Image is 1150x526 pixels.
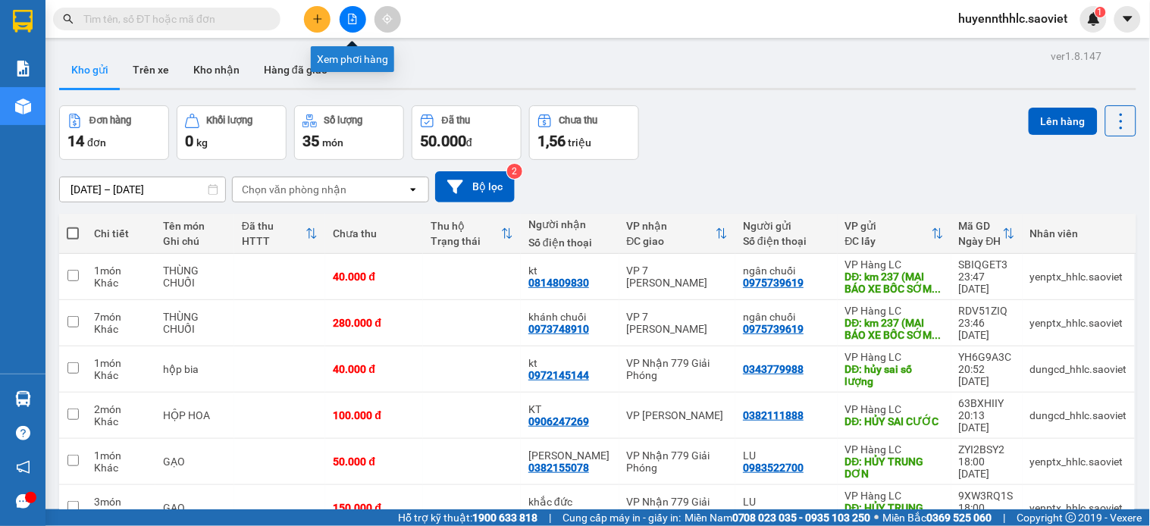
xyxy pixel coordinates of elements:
th: Toggle SortBy [619,214,736,254]
div: 0382111888 [743,409,804,421]
span: 35 [302,132,319,150]
div: DĐ: hủy sai số lượng [845,363,944,387]
button: Hàng đã giao [252,52,340,88]
div: DĐ: HỦY TRUNG DON [845,502,944,526]
span: | [1004,509,1006,526]
div: 63BXHIIY [959,397,1015,409]
div: 150.000 đ [333,502,415,514]
div: 18:00 [DATE] [959,456,1015,480]
span: 14 [67,132,84,150]
th: Toggle SortBy [951,214,1023,254]
span: ⚪️ [875,515,879,521]
div: 7 món [94,311,148,323]
div: kt [528,357,612,369]
button: Bộ lọc [435,171,515,202]
div: VP Hàng LC [845,258,944,271]
div: KT [528,403,612,415]
span: question-circle [16,426,30,440]
button: Kho gửi [59,52,121,88]
div: 0972145144 [528,369,589,381]
div: Đã thu [242,220,306,232]
img: logo-vxr [13,10,33,33]
div: Khối lượng [207,115,253,126]
div: THÙY LINH [528,449,612,462]
strong: 0369 525 060 [927,512,992,524]
button: file-add [340,6,366,33]
div: 0343779988 [743,363,804,375]
div: GẠO [163,456,227,468]
div: 0975739619 [743,323,804,335]
div: VP Hàng LC [845,305,944,317]
img: icon-new-feature [1087,12,1101,26]
div: VP Hàng LC [845,351,944,363]
div: VP [PERSON_NAME] [627,409,729,421]
div: 1 món [94,357,148,369]
span: search [63,14,74,24]
div: Khác [94,277,148,289]
div: Chi tiết [94,227,148,240]
img: warehouse-icon [15,99,31,114]
div: VP Hàng LC [845,490,944,502]
span: 1 [1098,7,1103,17]
span: Miền Bắc [883,509,992,526]
div: Trạng thái [431,235,501,247]
div: DĐ: HỦY TRUNG DƠN [845,456,944,480]
div: Mã GD [959,220,1003,232]
div: Khác [94,323,148,335]
div: 0983522700 [743,462,804,474]
span: plus [312,14,323,24]
div: Số điện thoại [743,235,830,247]
div: 1 món [94,449,148,462]
div: 20:52 [DATE] [959,363,1015,387]
strong: 0708 023 035 - 0935 103 250 [732,512,871,524]
div: yenptx_hhlc.saoviet [1030,317,1127,329]
div: Nhân viên [1030,227,1127,240]
button: Chưa thu1,56 triệu [529,105,639,160]
th: Toggle SortBy [234,214,326,254]
span: Miền Nam [685,509,871,526]
th: Toggle SortBy [423,214,521,254]
th: Toggle SortBy [838,214,951,254]
span: 50.000 [420,132,466,150]
div: Chưa thu [559,115,598,126]
div: Đơn hàng [89,115,131,126]
div: 23:47 [DATE] [959,271,1015,295]
button: Kho nhận [181,52,252,88]
div: dungcd_hhlc.saoviet [1030,409,1127,421]
div: yenptx_hhlc.saoviet [1030,502,1127,514]
div: DĐ: km 237 (MAI BÁO XE BỐC SỚM HỘ KHÁCH) [845,271,944,295]
div: Ghi chú [163,235,227,247]
div: 3 món [94,496,148,508]
div: HỘP HOA [163,409,227,421]
div: 23:46 [DATE] [959,317,1015,341]
div: Khác [94,508,148,520]
div: 20:13 [DATE] [959,409,1015,434]
div: YH6G9A3C [959,351,1015,363]
div: ĐC lấy [845,235,932,247]
div: DĐ: km 237 (MAI BÁO XE BỐC SỚM HỘ KHÁCH) [845,317,944,341]
div: THÙNG CHUỐI [163,265,227,289]
div: Ngày ĐH [959,235,1003,247]
img: solution-icon [15,61,31,77]
sup: 1 [1095,7,1106,17]
div: hộp bia [163,363,227,375]
div: VP Hàng LC [845,443,944,456]
input: Tìm tên, số ĐT hoặc mã đơn [83,11,262,27]
button: Đã thu50.000đ [412,105,522,160]
span: triệu [568,136,591,149]
div: VP gửi [845,220,932,232]
div: VP Nhận 779 Giải Phóng [627,496,729,520]
strong: 1900 633 818 [472,512,537,524]
div: 1 món [94,265,148,277]
button: caret-down [1114,6,1141,33]
div: khắc đức [528,496,612,508]
div: SBIQGET3 [959,258,1015,271]
div: dungcd_hhlc.saoviet [1030,363,1127,375]
span: message [16,494,30,509]
span: aim [382,14,393,24]
div: 9XW3RQ1S [959,490,1015,502]
div: VP Hàng LC [845,403,944,415]
div: 40.000 đ [333,363,415,375]
span: đơn [87,136,106,149]
div: 0973748910 [528,323,589,335]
